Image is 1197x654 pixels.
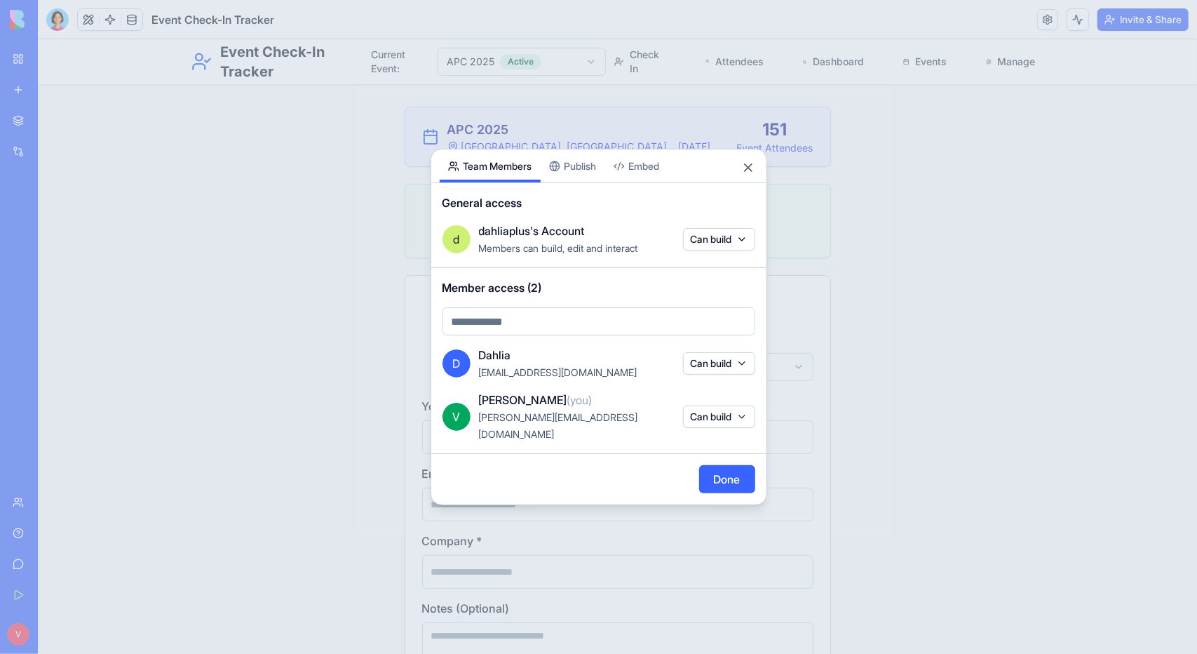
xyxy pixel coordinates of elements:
[384,280,776,297] p: Please enter your information to check in to the event
[384,495,445,509] label: Company *
[699,79,776,102] div: 151
[479,347,511,363] span: Dahlia
[757,3,834,42] a: Dashboard
[699,465,755,493] button: Done
[857,3,917,42] a: Events
[442,403,471,431] span: V
[479,222,585,239] span: dahliaplus's Account
[741,161,755,175] button: Close
[605,149,668,182] button: Embed
[641,100,673,114] span: [DATE]
[442,349,471,378] span: D
[541,149,605,182] button: Publish
[384,253,776,276] div: Self-Service Check-In
[440,149,541,182] button: Team Members
[479,366,637,378] span: [EMAIL_ADDRESS][DOMAIN_NAME]
[424,100,630,114] span: [GEOGRAPHIC_DATA], [GEOGRAPHIC_DATA]
[683,406,755,428] button: Can build
[442,279,755,296] span: Member access (2)
[546,187,644,201] div: Total People Counted
[479,411,638,440] span: [PERSON_NAME][EMAIL_ADDRESS][DOMAIN_NAME]
[410,81,673,100] h2: APC 2025
[384,562,472,576] label: Notes (Optional)
[333,8,394,36] span: Current Event:
[567,393,593,407] span: (you)
[384,360,452,374] label: Your Name *
[940,3,1006,42] a: Manage
[659,3,735,42] a: Attendees
[568,3,637,42] a: Check In
[683,228,755,251] button: Can build
[546,162,644,187] div: 151
[699,102,776,116] div: Event Attendees
[479,242,638,254] span: Members can build, edit and interact
[442,194,755,211] span: General access
[453,231,459,248] span: d
[479,392,593,408] span: [PERSON_NAME]
[683,352,755,375] button: Can build
[182,3,333,42] h1: Event Check-In Tracker
[384,427,469,441] label: Email Address *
